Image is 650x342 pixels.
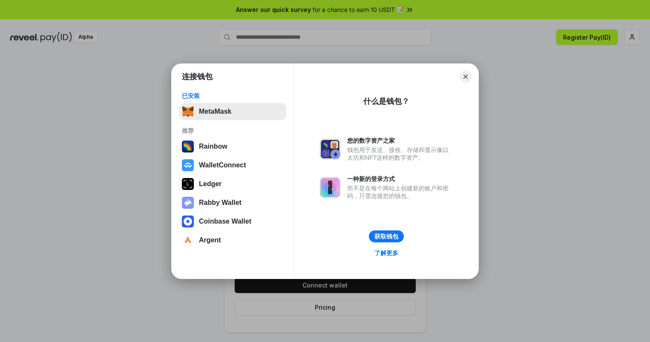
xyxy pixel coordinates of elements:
div: 推荐 [182,127,284,135]
button: Rabby Wallet [179,194,286,211]
h1: 连接钱包 [182,72,213,82]
div: 您的数字资产之家 [347,137,453,144]
button: Ledger [179,175,286,193]
img: svg+xml,%3Csvg%20xmlns%3D%22http%3A%2F%2Fwww.w3.org%2F2000%2Fsvg%22%20width%3D%2228%22%20height%3... [182,178,194,190]
button: Rainbow [179,138,286,155]
img: svg+xml,%3Csvg%20width%3D%2228%22%20height%3D%2228%22%20viewBox%3D%220%200%2028%2028%22%20fill%3D... [182,216,194,227]
div: 什么是钱包？ [363,96,409,106]
div: Coinbase Wallet [199,218,251,225]
div: Ledger [199,180,221,188]
div: 已安装 [182,92,284,100]
button: MetaMask [179,103,286,120]
div: 一种新的登录方式 [347,175,453,183]
div: MetaMask [199,108,231,115]
img: svg+xml,%3Csvg%20xmlns%3D%22http%3A%2F%2Fwww.w3.org%2F2000%2Fsvg%22%20fill%3D%22none%22%20viewBox... [182,197,194,209]
div: Rainbow [199,143,227,150]
div: 钱包用于发送、接收、存储和显示像以太坊和NFT这样的数字资产。 [347,146,453,161]
div: WalletConnect [199,161,246,169]
img: svg+xml,%3Csvg%20fill%3D%22none%22%20height%3D%2233%22%20viewBox%3D%220%200%2035%2033%22%20width%... [182,106,194,118]
button: WalletConnect [179,157,286,174]
button: 获取钱包 [369,230,404,242]
div: 而不是在每个网站上创建新的账户和密码，只需连接您的钱包。 [347,184,453,200]
div: Argent [199,236,221,244]
a: 了解更多 [369,247,403,259]
img: svg+xml,%3Csvg%20xmlns%3D%22http%3A%2F%2Fwww.w3.org%2F2000%2Fsvg%22%20fill%3D%22none%22%20viewBox... [320,139,340,159]
img: svg+xml,%3Csvg%20width%3D%2228%22%20height%3D%2228%22%20viewBox%3D%220%200%2028%2028%22%20fill%3D... [182,234,194,246]
div: 获取钱包 [374,233,398,240]
button: Close [460,71,472,83]
button: Coinbase Wallet [179,213,286,230]
button: Argent [179,232,286,249]
img: svg+xml,%3Csvg%20width%3D%2228%22%20height%3D%2228%22%20viewBox%3D%220%200%2028%2028%22%20fill%3D... [182,159,194,171]
img: svg+xml,%3Csvg%20width%3D%22120%22%20height%3D%22120%22%20viewBox%3D%220%200%20120%20120%22%20fil... [182,141,194,152]
div: Rabby Wallet [199,199,242,207]
img: svg+xml,%3Csvg%20xmlns%3D%22http%3A%2F%2Fwww.w3.org%2F2000%2Fsvg%22%20fill%3D%22none%22%20viewBox... [320,177,340,198]
div: 了解更多 [374,249,398,257]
